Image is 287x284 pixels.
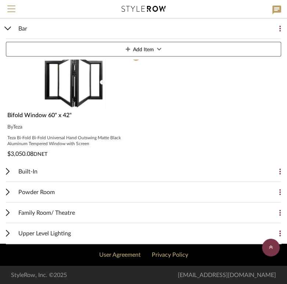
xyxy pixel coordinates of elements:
[11,271,67,280] div: StyleRow, Inc. ©2025
[152,252,188,258] a: Privacy Policy
[6,50,142,110] div: 0
[7,112,72,118] span: Bifold Window 60" x 42"
[18,188,55,197] span: Powder Room
[13,125,22,130] span: Teza
[42,50,106,110] img: Bifold Window 60" x 42"
[18,24,27,33] span: Bar
[7,151,33,157] span: $3,050.08
[7,125,13,130] span: By
[6,42,281,57] button: Add Item
[178,272,276,278] a: [EMAIL_ADDRESS][DOMAIN_NAME]
[7,135,141,147] div: Teza Bi-Fold Bi-Fold Universal Hand Outswing Matte Black Aluminum Tempered Window with Screen
[18,229,71,238] span: Upper Level Lighting
[18,167,37,176] span: Built-In
[99,252,141,258] a: User Agreement
[133,42,154,57] span: Add Item
[33,152,47,157] span: DNET
[18,208,75,217] span: Family Room/ Theatre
